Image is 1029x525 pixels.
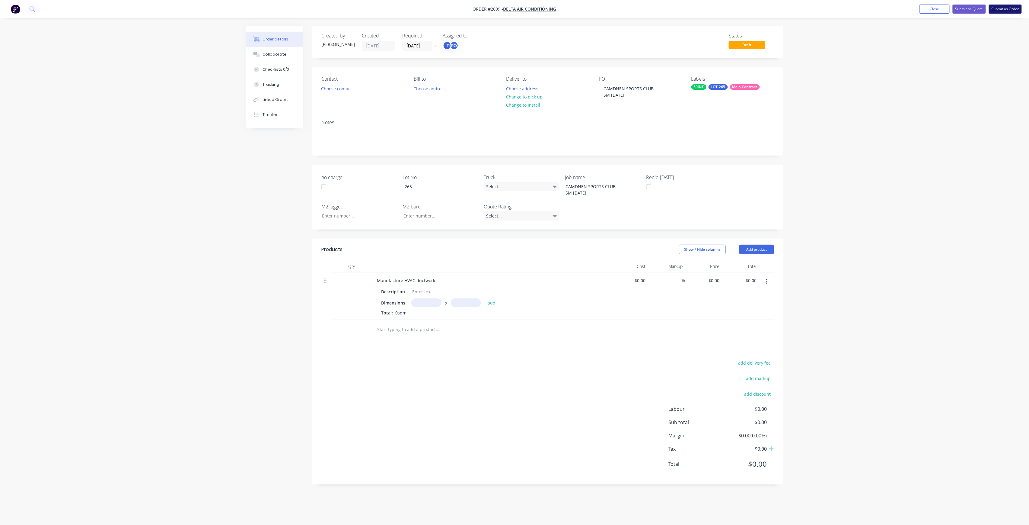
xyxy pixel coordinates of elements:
div: Created by [321,33,355,39]
span: $0.00 [722,445,767,453]
button: Add product [739,245,774,254]
button: add markup [743,374,774,382]
div: Select... [484,182,559,191]
div: Cost [611,260,648,272]
button: Submit as Order [989,5,1022,14]
button: Checklists 0/0 [246,62,303,77]
div: Notes [321,120,774,125]
label: M2 lagged [321,203,397,210]
button: Linked Orders [246,92,303,107]
div: Checklists 0/0 [263,67,289,72]
div: -265 [398,182,474,191]
span: $0.00 [722,419,767,426]
div: Description [379,287,407,296]
div: Products [321,246,342,253]
label: no charge [321,174,397,181]
div: Order details [263,37,288,42]
span: Dimensions [381,300,405,306]
div: LOT-265 [709,84,728,90]
div: Manufacture HVAC ductwork [372,276,440,285]
button: Choose address [503,84,542,92]
div: Timeline [263,112,279,118]
div: Bill to [414,76,496,82]
button: Choose contact [318,84,355,92]
div: [PERSON_NAME] [321,41,355,47]
button: add delivery fee [735,359,774,367]
button: Tracking [246,77,303,92]
input: Enter number... [398,211,478,221]
div: Select... [484,211,559,221]
button: Submit as Quote [953,5,986,14]
span: Margin [668,432,722,439]
div: CAMDNEN SPORTS CLUB SM [DATE] [561,182,636,197]
label: Lot No [403,174,478,181]
label: Quote Rating [484,203,559,210]
button: Order details [246,32,303,47]
div: 50INT [691,84,706,90]
button: Timeline [246,107,303,122]
div: Collaborate [263,52,287,57]
label: Job name [565,174,641,181]
div: Total [722,260,759,272]
button: Choose address [410,84,449,92]
img: Factory [11,5,20,14]
div: Assigned to [443,33,503,39]
button: Change to pick up [503,93,546,101]
label: Truck [484,174,559,181]
span: Total: [381,310,393,316]
button: Close [919,5,950,14]
div: Labels [691,76,774,82]
span: Sub total [668,419,722,426]
div: PO [450,41,459,50]
button: Change to install [503,101,543,109]
span: Labour [668,405,722,413]
input: Enter number... [317,211,397,221]
span: Tax [668,445,722,453]
div: Main Contract [730,84,760,90]
div: Qty [333,260,370,272]
div: Contact [321,76,404,82]
button: add [485,299,499,307]
div: Created [362,33,395,39]
div: Price [685,260,722,272]
div: CAMDNEN SPORTS CLUB SM [DATE] [599,84,658,106]
div: Deliver to [506,76,589,82]
input: Start typing to add a product... [377,324,498,336]
label: Req'd [DATE] [646,174,722,181]
span: $0.00 [722,405,767,413]
span: $0.00 [722,459,767,469]
span: Order #2699 - [473,6,503,12]
a: Delta Air Conditioning [503,6,556,12]
div: jT [443,41,452,50]
button: add discount [741,390,774,398]
div: Tracking [263,82,279,87]
div: Status [729,33,774,39]
button: Collaborate [246,47,303,62]
span: Draft [729,41,765,49]
span: % [681,277,685,284]
button: Show / Hide columns [679,245,726,254]
span: $0.00 ( 0.00 %) [722,432,767,439]
span: Total [668,460,722,468]
div: Required [402,33,435,39]
div: Linked Orders [263,97,289,102]
span: x [445,300,447,306]
button: jTPO [443,41,459,50]
div: Markup [648,260,685,272]
label: M2 bare [403,203,478,210]
div: PO [599,76,681,82]
span: 0sqm [393,310,409,316]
